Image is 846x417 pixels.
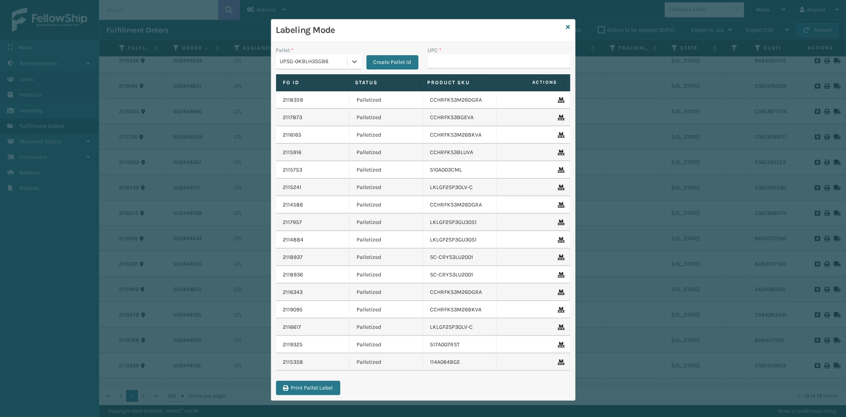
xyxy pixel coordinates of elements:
[558,185,563,190] i: Remove From Pallet
[558,115,563,120] i: Remove From Pallet
[423,179,497,196] td: LKLGF2SP3OLV-C
[423,266,497,284] td: SC-CRYS3LU2001
[349,231,423,249] td: Palletized
[283,218,302,226] a: 2117957
[349,196,423,214] td: Palletized
[423,249,497,266] td: SC-CRYS3LU2001
[283,183,302,191] a: 2115241
[283,358,303,366] a: 2115358
[349,353,423,371] td: Palletized
[349,179,423,196] td: Palletized
[355,79,412,86] label: Status
[283,323,301,331] a: 2116617
[349,214,423,231] td: Palletized
[558,167,563,173] i: Remove From Pallet
[276,46,294,54] label: Pallet
[283,96,303,104] a: 2118359
[428,46,442,54] label: UPC
[349,91,423,109] td: Palletized
[558,272,563,278] i: Remove From Pallet
[495,76,562,89] span: Actions
[283,114,303,122] a: 2117873
[423,144,497,161] td: CCHRFKS3BLUVA
[283,79,341,86] label: Fo Id
[349,319,423,336] td: Palletized
[558,255,563,260] i: Remove From Pallet
[558,150,563,155] i: Remove From Pallet
[423,196,497,214] td: CCHRFKS3M26DGRA
[276,381,340,395] button: Print Pallet Label
[349,301,423,319] td: Palletized
[423,91,497,109] td: CCHRFKS3M26DGRA
[283,149,302,156] a: 2115916
[558,237,563,243] i: Remove From Pallet
[558,307,563,313] i: Remove From Pallet
[558,342,563,347] i: Remove From Pallet
[423,284,497,301] td: CCHRFKS3M26DGRA
[283,253,303,261] a: 2118937
[423,353,497,371] td: 114A064BGE
[423,301,497,319] td: CCHRFKS3M26BKVA
[427,79,485,86] label: Product SKU
[349,126,423,144] td: Palletized
[423,109,497,126] td: CCHRFKS3BGEVA
[366,55,418,69] button: Create Pallet Id
[283,236,304,244] a: 2114884
[558,290,563,295] i: Remove From Pallet
[558,324,563,330] i: Remove From Pallet
[349,336,423,353] td: Palletized
[423,319,497,336] td: LKLGF2SP3OLV-C
[558,97,563,103] i: Remove From Pallet
[558,132,563,138] i: Remove From Pallet
[423,336,497,353] td: 517A007RST
[423,231,497,249] td: LKLGF2SP3GU3051
[349,266,423,284] td: Palletized
[558,220,563,225] i: Remove From Pallet
[283,306,303,314] a: 2119095
[558,202,563,208] i: Remove From Pallet
[283,201,303,209] a: 2114586
[283,341,303,349] a: 2119325
[423,161,497,179] td: 510A003CML
[280,58,348,66] div: UPSG-0KBLH35GB6
[349,284,423,301] td: Palletized
[283,131,302,139] a: 2116165
[558,359,563,365] i: Remove From Pallet
[283,271,303,279] a: 2118936
[349,109,423,126] td: Palletized
[423,126,497,144] td: CCHRFKS3M26BKVA
[423,214,497,231] td: LKLGF2SP3GU3051
[283,166,303,174] a: 2115753
[276,24,563,36] h3: Labeling Mode
[349,144,423,161] td: Palletized
[349,249,423,266] td: Palletized
[283,288,303,296] a: 2116343
[349,161,423,179] td: Palletized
